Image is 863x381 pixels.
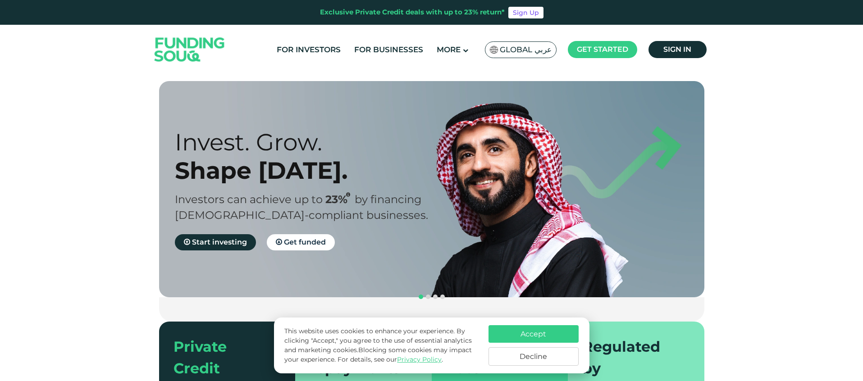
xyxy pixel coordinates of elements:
span: More [437,45,461,54]
a: For Investors [274,42,343,57]
span: Global عربي [500,45,552,55]
div: Invest. Grow. [175,128,447,156]
button: navigation [432,293,439,300]
p: This website uses cookies to enhance your experience. By clicking "Accept," you agree to the use ... [284,327,479,364]
button: navigation [439,293,446,300]
a: Start investing [175,234,256,250]
span: Start investing [192,238,247,246]
i: 23% IRR (expected) ~ 15% Net yield (expected) [346,192,350,197]
span: Sign in [663,45,691,54]
a: Sign in [648,41,707,58]
img: Logo [146,27,234,73]
a: Get funded [267,234,335,250]
span: 23% [325,193,355,206]
a: For Businesses [352,42,425,57]
div: Exclusive Private Credit deals with up to 23% return* [320,7,505,18]
button: navigation [417,293,425,300]
span: For details, see our . [338,355,443,363]
div: Regulated by [582,336,679,379]
a: Privacy Policy [397,355,442,363]
span: Get started [577,45,628,54]
button: navigation [425,293,432,300]
span: Get funded [284,238,326,246]
div: Shape [DATE]. [175,156,447,185]
span: Investors can achieve up to [175,193,323,206]
button: Accept [489,325,579,343]
a: Sign Up [508,7,543,18]
span: Blocking some cookies may impact your experience. [284,346,472,363]
button: Decline [489,347,579,366]
img: SA Flag [490,46,498,54]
